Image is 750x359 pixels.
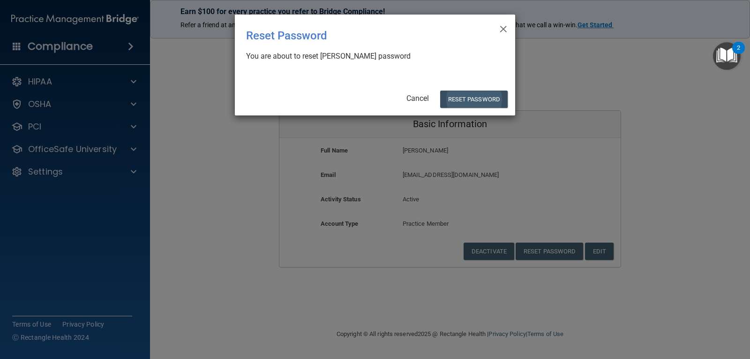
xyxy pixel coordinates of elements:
[440,91,508,108] button: Reset Password
[499,18,508,37] span: ×
[246,51,496,61] div: You are about to reset [PERSON_NAME] password
[713,42,741,70] button: Open Resource Center, 2 new notifications
[246,22,465,49] div: Reset Password
[737,48,740,60] div: 2
[406,94,429,103] a: Cancel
